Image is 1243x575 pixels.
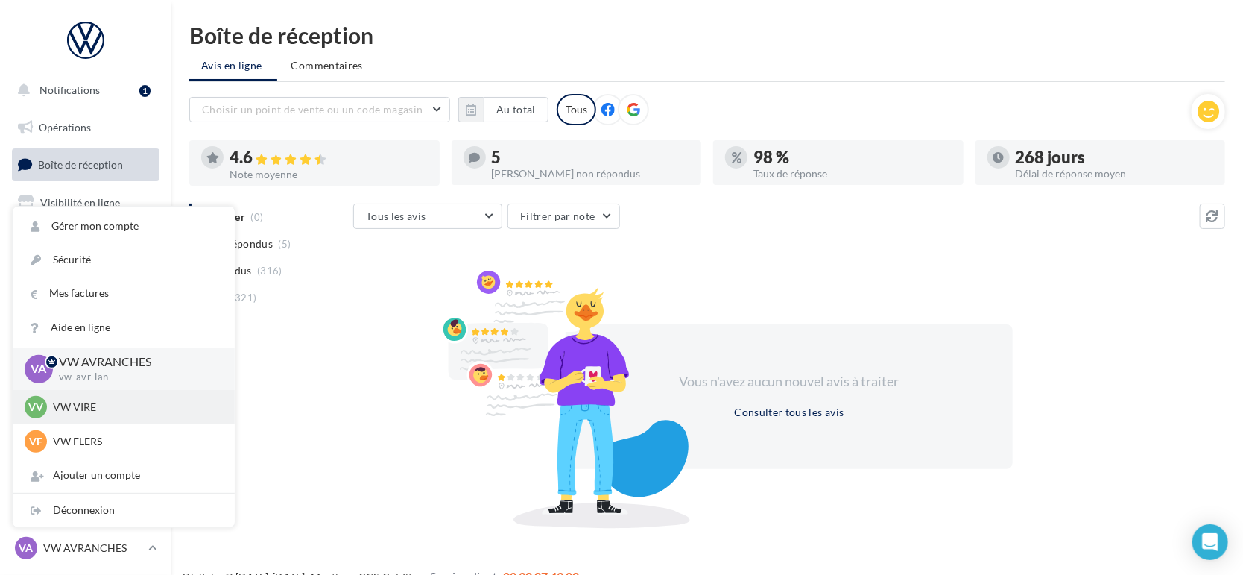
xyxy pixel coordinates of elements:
[232,292,257,304] span: (321)
[492,149,690,166] div: 5
[19,541,34,556] span: VA
[9,75,156,106] button: Notifications 1
[31,360,47,377] span: VA
[458,97,548,122] button: Au total
[13,277,235,310] a: Mes factures
[1016,169,1214,179] div: Délai de réponse moyen
[59,354,211,371] p: VW AVRANCHES
[9,372,162,416] a: PLV et print personnalisable
[9,112,162,143] a: Opérations
[13,494,235,527] div: Déconnexion
[507,204,620,229] button: Filtrer par note
[661,372,917,392] div: Vous n'avez aucun nouvel avis à traiter
[9,298,162,330] a: Médiathèque
[9,261,162,292] a: Contacts
[43,541,142,556] p: VW AVRANCHES
[53,400,217,415] p: VW VIRE
[557,94,596,125] div: Tous
[13,210,235,243] a: Gérer mon compte
[279,238,291,250] span: (5)
[40,196,120,209] span: Visibilité en ligne
[728,403,850,421] button: Consulter tous les avis
[39,121,91,133] span: Opérations
[53,434,217,449] p: VW FLERS
[139,85,151,97] div: 1
[230,149,428,166] div: 4.6
[13,459,235,492] div: Ajouter un compte
[9,148,162,180] a: Boîte de réception
[189,97,450,122] button: Choisir un point de vente ou un code magasin
[257,265,282,277] span: (316)
[1192,524,1228,560] div: Open Intercom Messenger
[9,224,162,256] a: Campagnes
[29,434,42,449] span: VF
[13,311,235,345] a: Aide en ligne
[230,169,428,180] div: Note moyenne
[9,422,162,466] a: Campagnes DataOnDemand
[366,210,426,222] span: Tous les avis
[753,149,952,166] div: 98 %
[9,336,162,367] a: Calendrier
[353,204,502,229] button: Tous les avis
[59,371,211,384] p: vw-avr-lan
[9,187,162,219] a: Visibilité en ligne
[39,84,100,96] span: Notifications
[203,236,273,251] span: Non répondus
[753,169,952,179] div: Taux de réponse
[202,103,423,116] span: Choisir un point de vente ou un code magasin
[291,58,363,73] span: Commentaires
[28,400,43,415] span: VV
[1016,149,1214,166] div: 268 jours
[484,97,548,122] button: Au total
[492,169,690,179] div: [PERSON_NAME] non répondus
[12,534,159,562] a: VA VW AVRANCHES
[13,243,235,277] a: Sécurité
[189,24,1225,46] div: Boîte de réception
[38,158,123,171] span: Boîte de réception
